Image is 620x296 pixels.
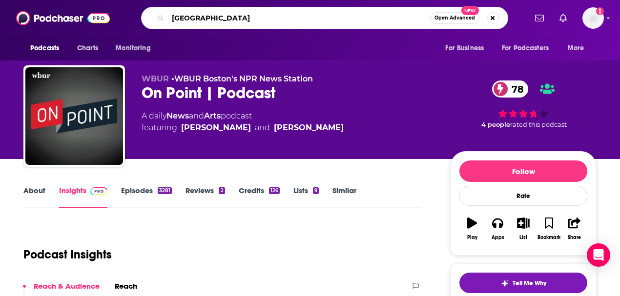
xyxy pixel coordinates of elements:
[561,39,597,58] button: open menu
[445,41,484,55] span: For Business
[461,6,479,15] span: New
[434,16,475,20] span: Open Advanced
[568,41,584,55] span: More
[77,41,98,55] span: Charts
[90,187,107,195] img: Podchaser Pro
[519,235,527,240] div: List
[23,247,112,262] h1: Podcast Insights
[313,187,319,194] div: 9
[438,39,496,58] button: open menu
[186,186,225,208] a: Reviews2
[562,211,587,246] button: Share
[158,187,172,194] div: 3281
[459,211,485,246] button: Play
[274,122,344,134] a: David Folkenflik
[332,186,356,208] a: Similar
[181,122,251,134] a: Meghna Chakrabarti
[485,211,510,246] button: Apps
[59,186,107,208] a: InsightsPodchaser Pro
[269,187,280,194] div: 126
[510,121,567,128] span: rated this podcast
[582,7,604,29] span: Logged in as SusanHershberg
[587,243,610,267] div: Open Intercom Messenger
[513,279,546,287] span: Tell Me Why
[71,39,104,58] a: Charts
[481,121,510,128] span: 4 people
[556,10,571,26] a: Show notifications dropdown
[171,74,313,83] span: •
[34,281,100,291] p: Reach & Audience
[25,67,123,165] img: On Point | Podcast
[109,39,163,58] button: open menu
[492,235,504,240] div: Apps
[502,41,549,55] span: For Podcasters
[23,39,72,58] button: open menu
[116,41,150,55] span: Monitoring
[492,80,529,98] a: 78
[582,7,604,29] img: User Profile
[293,186,319,208] a: Lists9
[142,122,344,134] span: featuring
[141,7,508,29] div: Search podcasts, credits, & more...
[204,111,221,120] a: Arts
[255,122,270,134] span: and
[501,279,509,287] img: tell me why sparkle
[596,7,604,15] svg: Add a profile image
[511,211,536,246] button: List
[430,12,479,24] button: Open AdvancedNew
[459,186,587,206] div: Rate
[459,160,587,182] button: Follow
[142,110,344,134] div: A daily podcast
[16,9,110,27] img: Podchaser - Follow, Share and Rate Podcasts
[219,187,225,194] div: 2
[142,74,169,83] span: WBUR
[115,281,137,291] h2: Reach
[239,186,280,208] a: Credits126
[467,235,477,240] div: Play
[450,74,597,135] div: 78 4 peoplerated this podcast
[536,211,561,246] button: Bookmark
[166,111,189,120] a: News
[502,80,529,98] span: 78
[168,10,430,26] input: Search podcasts, credits, & more...
[582,7,604,29] button: Show profile menu
[537,235,560,240] div: Bookmark
[189,111,204,120] span: and
[30,41,59,55] span: Podcasts
[459,273,587,293] button: tell me why sparkleTell Me Why
[496,39,563,58] button: open menu
[568,235,581,240] div: Share
[531,10,548,26] a: Show notifications dropdown
[121,186,172,208] a: Episodes3281
[23,186,45,208] a: About
[174,74,313,83] a: WBUR Boston's NPR News Station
